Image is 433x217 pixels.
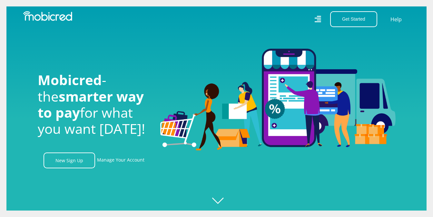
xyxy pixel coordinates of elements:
a: Manage Your Account [97,153,144,168]
span: smarter way to pay [38,87,144,122]
a: Help [390,15,402,24]
img: Mobicred [23,11,72,21]
img: Welcome to Mobicred [160,49,396,151]
span: Mobicred [38,71,102,89]
button: Get Started [330,11,377,27]
h1: - the for what you want [DATE]! [38,72,151,137]
a: New Sign Up [44,153,95,168]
